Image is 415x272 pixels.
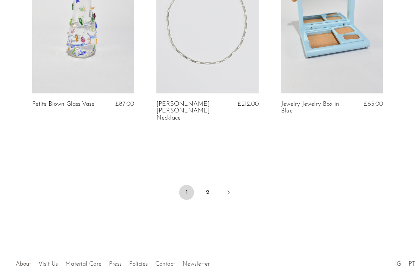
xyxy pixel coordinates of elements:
a: [PERSON_NAME] [PERSON_NAME] Necklace [156,101,223,122]
a: Next [221,185,236,202]
span: £87.00 [115,101,134,108]
a: Press [109,262,122,268]
a: 2 [200,185,215,200]
a: Petite Blown Glass Vase [32,101,94,108]
span: 1 [179,185,194,200]
a: Policies [129,262,148,268]
a: Material Care [65,262,102,268]
a: IG [395,262,401,268]
a: Jewelry Jewelry Box in Blue [281,101,348,115]
a: Visit Us [38,262,58,268]
span: £212.00 [238,101,259,108]
span: £65.00 [364,101,383,108]
ul: Quick links [12,256,213,270]
a: About [16,262,31,268]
